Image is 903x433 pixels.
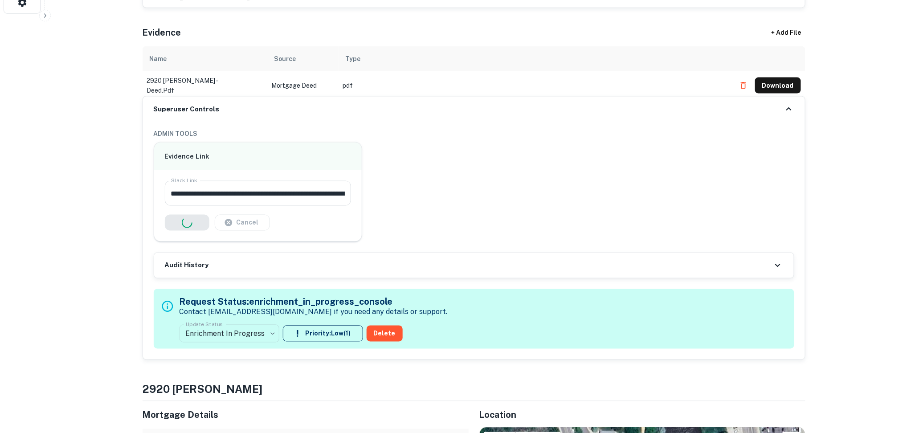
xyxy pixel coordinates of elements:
[339,46,731,71] th: Type
[180,321,279,346] div: Enrichment In Progress
[143,71,267,100] td: 2920 [PERSON_NAME] - deed.pdf
[186,321,223,328] label: Update Status
[274,53,296,64] div: Source
[154,104,220,114] h6: Superuser Controls
[267,46,339,71] th: Source
[150,53,167,64] div: Name
[756,25,818,41] div: + Add File
[154,129,794,139] h6: ADMIN TOOLS
[735,78,752,93] button: Delete file
[143,408,469,422] h5: Mortgage Details
[283,326,363,342] button: Priority:Low(1)
[479,408,805,422] h5: Location
[143,26,181,39] h5: Evidence
[180,295,448,309] h5: Request Status: enrichment_in_progress_console
[143,46,805,96] div: scrollable content
[367,326,403,342] button: Delete
[180,307,448,318] p: Contact [EMAIL_ADDRESS][DOMAIN_NAME] if you need any details or support.
[165,261,209,271] h6: Audit History
[755,78,801,94] button: Download
[143,381,805,397] h4: 2920 [PERSON_NAME]
[143,46,267,71] th: Name
[346,53,361,64] div: Type
[267,71,339,100] td: Mortgage Deed
[858,362,903,404] iframe: Chat Widget
[339,71,731,100] td: pdf
[171,177,197,184] label: Slack Link
[165,151,351,162] h6: Evidence Link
